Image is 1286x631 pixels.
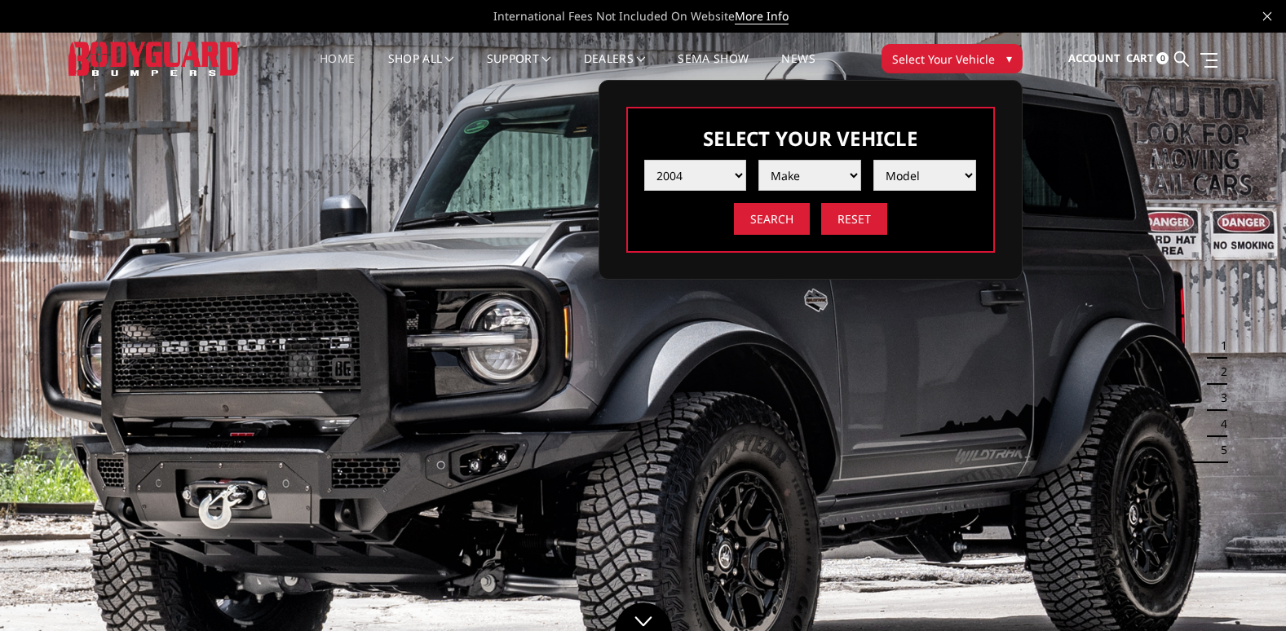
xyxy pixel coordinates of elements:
[1068,51,1120,65] span: Account
[678,53,749,85] a: SEMA Show
[735,8,789,24] a: More Info
[1211,437,1227,463] button: 5 of 5
[1211,333,1227,359] button: 1 of 5
[615,602,672,631] a: Click to Down
[487,53,551,85] a: Support
[781,53,815,85] a: News
[1126,51,1154,65] span: Cart
[584,53,646,85] a: Dealers
[320,53,355,85] a: Home
[758,160,861,191] select: Please select the value from list.
[1126,37,1169,81] a: Cart 0
[1211,385,1227,411] button: 3 of 5
[1068,37,1120,81] a: Account
[892,51,995,68] span: Select Your Vehicle
[1006,50,1012,67] span: ▾
[644,125,977,152] h3: Select Your Vehicle
[734,203,810,235] input: Search
[388,53,454,85] a: shop all
[1156,52,1169,64] span: 0
[1211,411,1227,437] button: 4 of 5
[1211,359,1227,385] button: 2 of 5
[821,203,887,235] input: Reset
[68,42,240,75] img: BODYGUARD BUMPERS
[882,44,1023,73] button: Select Your Vehicle
[1204,553,1286,631] iframe: Chat Widget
